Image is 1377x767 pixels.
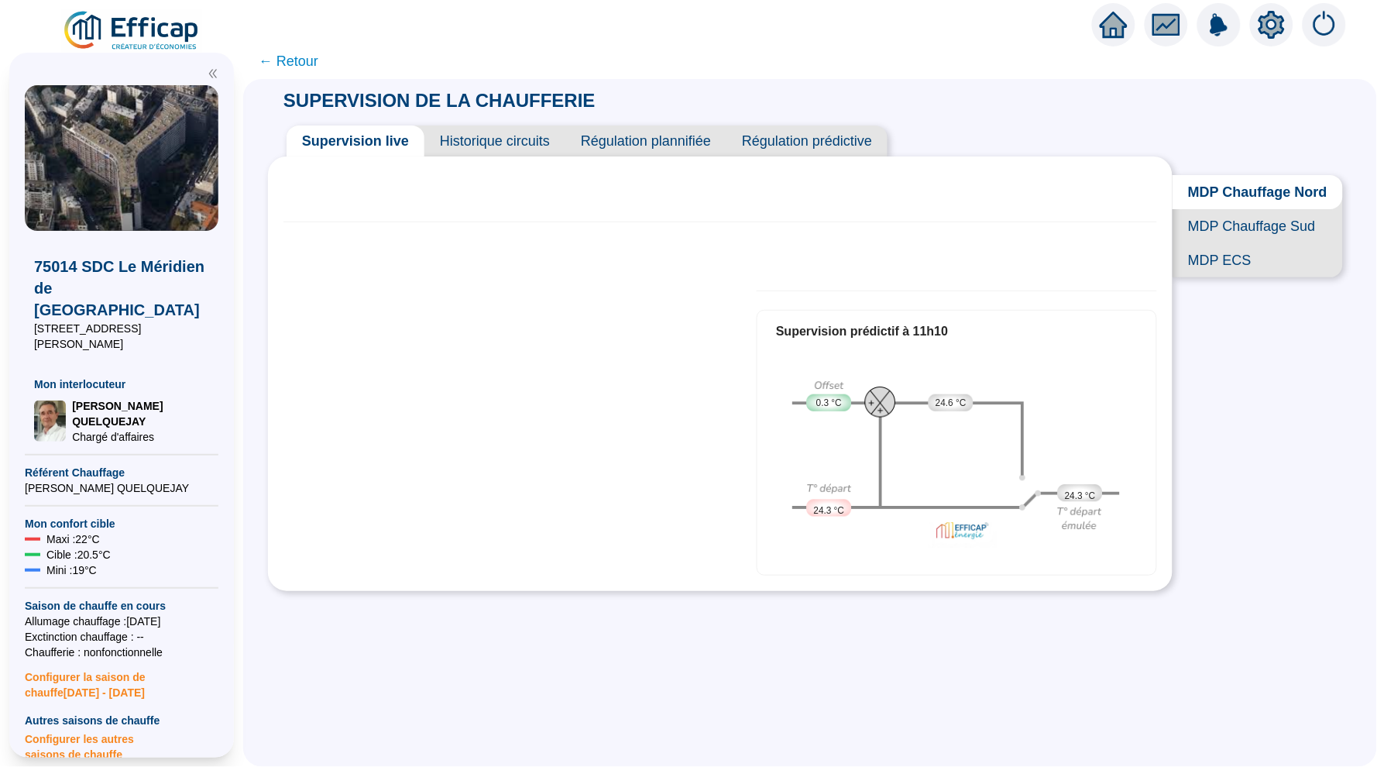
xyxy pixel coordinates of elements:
[1173,175,1343,209] span: MDP Chauffage Nord
[25,660,218,700] span: Configurer la saison de chauffe [DATE] - [DATE]
[936,397,967,411] span: 24.6 °C
[34,401,66,441] img: Chargé d'affaires
[726,126,888,156] span: Régulation prédictive
[268,90,611,111] span: SUPERVISION DE LA CHAUFFERIE
[1173,209,1343,243] span: MDP Chauffage Sud
[25,598,218,614] span: Saison de chauffe en cours
[816,397,842,411] span: 0.3 °C
[776,372,1138,552] img: predictif-supervision-off.a3dcb32f8cea3c2deb8b.png
[565,126,726,156] span: Régulation plannifiée
[25,465,218,480] span: Référent Chauffage
[34,256,209,321] span: 75014 SDC Le Méridien de [GEOGRAPHIC_DATA]
[776,372,1138,552] div: Synoptique
[1065,490,1096,504] span: 24.3 °C
[1173,243,1343,277] span: MDP ECS
[72,398,209,429] span: [PERSON_NAME] QUELQUEJAY
[25,713,218,728] span: Autres saisons de chauffe
[25,629,218,645] span: Exctinction chauffage : --
[287,126,424,156] span: Supervision live
[46,547,111,562] span: Cible : 20.5 °C
[34,321,209,352] span: [STREET_ADDRESS][PERSON_NAME]
[25,614,218,629] span: Allumage chauffage : [DATE]
[25,645,218,660] span: Chaufferie : non fonctionnelle
[1303,3,1346,46] img: alerts
[1152,11,1180,39] span: fund
[25,480,218,496] span: [PERSON_NAME] QUELQUEJAY
[208,68,218,79] span: double-left
[1258,11,1286,39] span: setting
[25,728,218,762] span: Configurer les autres saisons de chauffe
[72,429,209,445] span: Chargé d'affaires
[424,126,565,156] span: Historique circuits
[814,504,845,518] span: 24.3 °C
[1197,3,1241,46] img: alerts
[46,562,97,578] span: Mini : 19 °C
[776,322,1138,341] div: Supervision prédictif à 11h10
[1100,11,1128,39] span: home
[34,377,209,392] span: Mon interlocuteur
[25,516,218,531] span: Mon confort cible
[46,531,100,547] span: Maxi : 22 °C
[259,50,318,72] span: ← Retour
[62,9,202,53] img: efficap energie logo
